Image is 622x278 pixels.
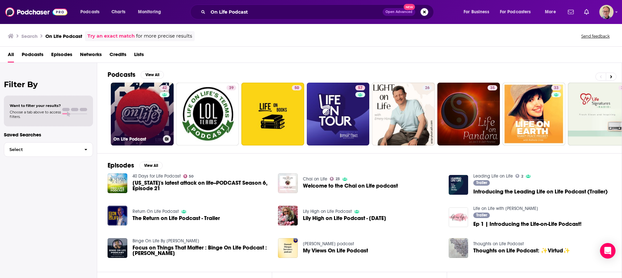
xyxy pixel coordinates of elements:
a: Try an exact match [87,32,135,40]
img: Podchaser - Follow, Share and Rate Podcasts [5,6,67,18]
button: Send feedback [579,33,612,39]
a: New York's latest attack on life--PODCAST Season 6, Episode 21 [108,173,127,193]
a: Thoughts on Life Podcast [473,241,524,247]
span: 42 [162,85,167,91]
a: Introducing the Leading Life on Life Podcast (Trailer) [449,175,468,195]
input: Search podcasts, credits, & more... [208,7,383,17]
a: 26 [422,85,432,90]
span: Focus on Things That Matter : Binge On Life Podcast : [PERSON_NAME] [132,245,271,256]
span: Ep 1 | Introducing the Life-on-Life Podcast! [473,221,582,227]
h3: On Life Podcast [113,136,160,142]
a: Chai on Life [303,176,327,182]
span: More [545,7,556,17]
span: For Podcasters [500,7,531,17]
a: Binge On Life By Ragesh Raj [132,238,199,244]
span: Want to filter your results? [10,103,61,108]
a: 57 [307,83,370,145]
a: Welcome to the Chai on Life podcast [303,183,398,189]
span: Choose a tab above to access filters. [10,110,61,119]
a: Leading Life on Life [473,173,513,179]
a: All [8,49,14,63]
a: 50 [292,85,302,90]
span: 50 [189,175,193,178]
a: 2 [515,174,523,178]
span: 50 [294,85,299,91]
a: Networks [80,49,102,63]
a: Donnell Morgan Serrano's podcast [303,241,354,247]
img: User Profile [599,5,614,19]
span: Select [4,147,79,152]
a: Life on Life with Punky Tolson [473,206,538,211]
button: open menu [496,7,540,17]
a: 33 [502,83,565,145]
img: My Views On Life Podcast [278,238,298,258]
span: 33 [554,85,559,91]
span: 26 [425,85,430,91]
h2: Episodes [108,161,134,169]
span: Lily High on Life Podcast - [DATE] [303,215,386,221]
span: [US_STATE]'s latest attack on life--PODCAST Season 6, Episode 21 [132,180,271,191]
a: 23 [330,177,340,181]
a: 42 [160,85,169,90]
a: 50 [241,83,304,145]
span: 39 [229,85,234,91]
a: 35 [437,83,500,145]
span: 2 [521,175,523,178]
span: New [404,4,415,10]
a: Episodes [51,49,72,63]
a: PodcastsView All [108,71,164,79]
button: View All [139,162,163,169]
span: 35 [490,85,495,91]
button: View All [141,71,164,79]
a: EpisodesView All [108,161,163,169]
a: 50 [183,174,194,178]
a: The Return on Life Podcast - Trailer [132,215,220,221]
span: for more precise results [136,32,192,40]
a: Credits [109,49,126,63]
span: 57 [358,85,363,91]
span: Trailer [476,181,487,185]
a: 40 Days for Life Podcast [132,173,181,179]
button: Show profile menu [599,5,614,19]
a: Lists [134,49,144,63]
a: Focus on Things That Matter : Binge On Life Podcast : Ragesh Raj [108,238,127,258]
img: Welcome to the Chai on Life podcast [278,173,298,193]
img: Thoughts on Life Podcast: ✨Virtud✨ [449,238,468,258]
span: Podcasts [80,7,99,17]
a: 57 [355,85,365,90]
h2: Podcasts [108,71,135,79]
button: open menu [133,7,169,17]
a: New York's latest attack on life--PODCAST Season 6, Episode 21 [132,180,271,191]
span: My Views On Life Podcast [303,248,368,253]
button: open menu [459,7,497,17]
button: open menu [540,7,564,17]
span: Charts [111,7,125,17]
span: Logged in as tommy.lynch [599,5,614,19]
h2: Filter By [4,80,93,89]
a: Charts [107,7,129,17]
span: Introducing the Leading Life on Life Podcast (Trailer) [473,189,608,194]
a: Thoughts on Life Podcast: ✨Virtud✨ [473,248,570,253]
a: Show notifications dropdown [565,6,576,17]
img: Lily High on Life Podcast - 2023-1-12 [278,206,298,226]
span: Trailer [476,213,487,217]
a: Lily High on Life Podcast - 2023-1-12 [303,215,386,221]
a: 42On Life Podcast [111,83,174,145]
a: Podcasts [22,49,43,63]
a: 39 [226,85,236,90]
a: 35 [488,85,497,90]
img: The Return on Life Podcast - Trailer [108,206,127,226]
h3: Search [21,33,38,39]
p: Saved Searches [4,132,93,138]
button: Select [4,142,93,157]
